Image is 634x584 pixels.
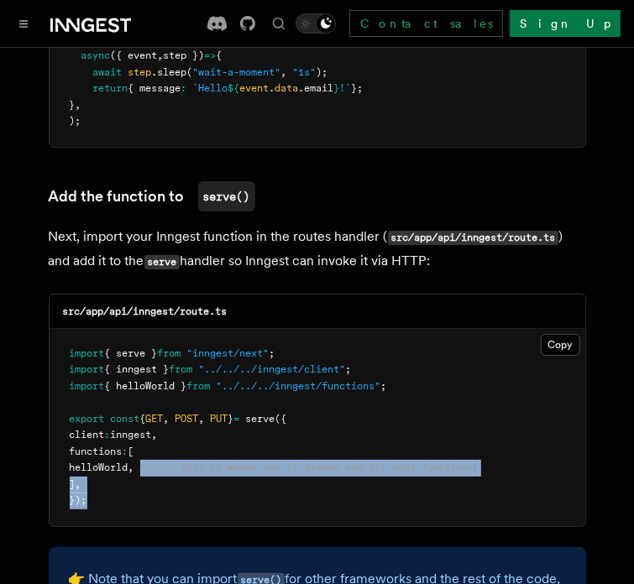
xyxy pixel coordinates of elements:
[270,347,275,359] span: ;
[152,429,158,441] span: ,
[198,181,255,211] code: serve()
[70,115,81,127] span: );
[128,446,134,457] span: [
[228,82,240,94] span: ${
[269,13,289,34] button: Find something...
[146,413,164,425] span: GET
[176,413,199,425] span: POST
[510,10,621,37] a: Sign Up
[128,82,181,94] span: { message
[299,82,334,94] span: .email
[199,363,346,375] span: "../../../inngest/client"
[140,461,475,473] span: // <-- This is where you'll always add all your functions
[70,429,105,441] span: client
[317,66,328,78] span: );
[275,413,287,425] span: ({
[111,50,158,61] span: ({ event
[296,13,336,34] button: Toggle dark mode
[70,380,105,392] span: import
[158,347,181,359] span: from
[70,99,76,111] span: }
[105,380,187,392] span: { helloWorld }
[123,446,128,457] span: :
[105,363,170,375] span: { inngest }
[70,413,105,425] span: export
[70,478,76,490] span: ]
[275,82,299,94] span: data
[128,461,134,473] span: ,
[181,82,187,94] span: :
[105,429,111,441] span: :
[293,66,317,78] span: "1s"
[70,494,87,506] span: });
[93,82,128,94] span: return
[111,429,152,441] span: inngest
[228,413,234,425] span: }
[187,66,193,78] span: (
[128,66,152,78] span: step
[388,231,558,245] code: src/app/api/inngest/route.ts
[70,347,105,359] span: import
[111,413,140,425] span: const
[381,380,387,392] span: ;
[140,413,146,425] span: {
[193,66,281,78] span: "wait-a-moment"
[349,10,503,37] a: Contact sales
[76,99,81,111] span: ,
[352,82,364,94] span: };
[541,334,580,356] button: Copy
[152,66,187,78] span: .sleep
[334,82,340,94] span: }
[49,181,255,211] a: Add the function toserve()
[346,363,352,375] span: ;
[217,380,381,392] span: "../../../inngest/functions"
[281,66,287,78] span: ,
[164,50,205,61] span: step })
[49,225,586,274] p: Next, import your Inngest function in the routes handler ( ) and add it to the handler so Inngest...
[211,413,228,425] span: PUT
[340,82,352,94] span: !`
[81,50,111,61] span: async
[234,413,240,425] span: =
[270,82,275,94] span: .
[246,413,275,425] span: serve
[70,461,128,473] span: helloWorld
[199,413,205,425] span: ,
[144,255,180,269] code: serve
[70,363,105,375] span: import
[76,478,81,490] span: ,
[70,446,123,457] span: functions
[63,305,228,317] code: src/app/api/inngest/route.ts
[217,50,223,61] span: {
[158,50,164,61] span: ,
[105,347,158,359] span: { serve }
[240,82,270,94] span: event
[164,413,170,425] span: ,
[93,66,123,78] span: await
[187,347,270,359] span: "inngest/next"
[13,13,34,34] button: Toggle navigation
[187,380,211,392] span: from
[193,82,228,94] span: `Hello
[170,363,193,375] span: from
[205,50,217,61] span: =>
